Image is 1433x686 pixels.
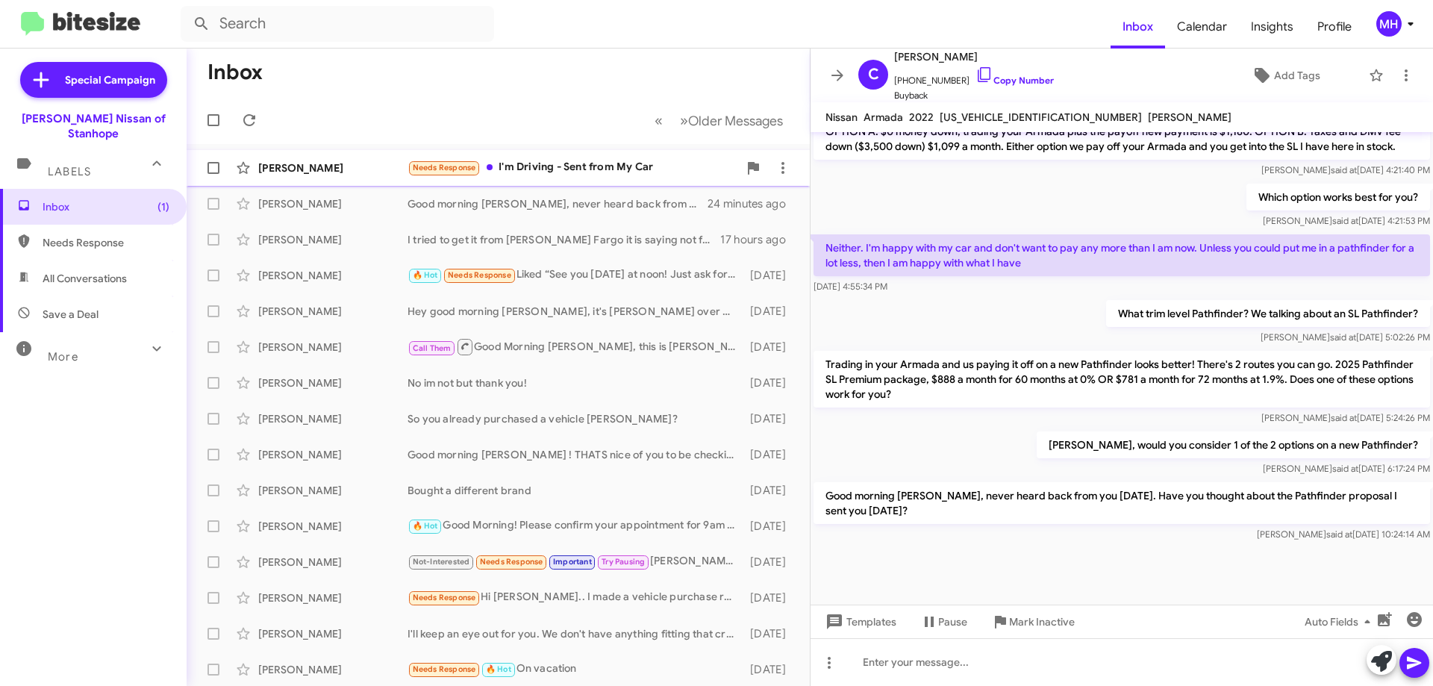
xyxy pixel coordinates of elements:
div: 24 minutes ago [708,196,798,211]
span: Call Them [413,343,452,353]
button: Auto Fields [1293,608,1388,635]
div: [PERSON_NAME] [258,160,408,175]
a: Copy Number [975,75,1054,86]
p: OPTION A: $0 money down, trading your Armada plus the payoff new payment is $1,180. OPTION B: Tax... [814,118,1430,160]
span: 2022 [909,110,934,124]
span: Pause [938,608,967,635]
button: Add Tags [1208,62,1361,89]
span: « [655,111,663,130]
div: Hi [PERSON_NAME].. I made a vehicle purchase recently. Respectfully, put me on your DNC .. no lon... [408,589,743,606]
div: [PERSON_NAME] [258,590,408,605]
span: More [48,350,78,364]
p: Trading in your Armada and us paying it off on a new Pathfinder looks better! There's 2 routes yo... [814,351,1430,408]
div: [PERSON_NAME] [258,340,408,355]
span: 🔥 Hot [486,664,511,674]
nav: Page navigation example [646,105,792,136]
div: [DATE] [743,590,798,605]
div: 17 hours ago [720,232,798,247]
span: Needs Response [448,270,511,280]
p: Neither. I'm happy with my car and don't want to pay any more than I am now. Unless you could put... [814,234,1430,276]
span: said at [1332,463,1358,474]
div: [PERSON_NAME] [258,268,408,283]
span: Auto Fields [1305,608,1376,635]
span: said at [1330,331,1356,343]
span: Profile [1305,5,1364,49]
span: Not-Interested [413,557,470,567]
span: 🔥 Hot [413,521,438,531]
button: MH [1364,11,1417,37]
div: Good morning [PERSON_NAME] ! THATS nice of you to be checking in, unfortunately I am not sure on ... [408,447,743,462]
span: Labels [48,165,91,178]
button: Pause [908,608,979,635]
div: [PERSON_NAME] [258,519,408,534]
span: (1) [157,199,169,214]
div: [PERSON_NAME] [258,411,408,426]
div: I'm Driving - Sent from My Car [408,159,738,176]
div: [DATE] [743,375,798,390]
a: Calendar [1165,5,1239,49]
span: [PERSON_NAME] [DATE] 5:02:26 PM [1261,331,1430,343]
span: Armada [864,110,903,124]
span: Try Pausing [602,557,645,567]
span: Save a Deal [43,307,99,322]
span: Older Messages [688,113,783,129]
span: Mark Inactive [1009,608,1075,635]
span: Needs Response [43,235,169,250]
div: Bought a different brand [408,483,743,498]
input: Search [181,6,494,42]
span: All Conversations [43,271,127,286]
div: [DATE] [743,519,798,534]
button: Previous [646,105,672,136]
span: said at [1331,412,1357,423]
span: [PERSON_NAME] [894,48,1054,66]
div: Good Morning! Please confirm your appointment for 9am [DATE] at [PERSON_NAME] Nissan. Please ask ... [408,517,743,534]
div: On vacation [408,661,743,678]
span: [PERSON_NAME] [DATE] 5:24:26 PM [1261,412,1430,423]
p: What trim level Pathfinder? We talking about an SL Pathfinder? [1106,300,1430,327]
span: [PERSON_NAME] [DATE] 4:21:40 PM [1261,164,1430,175]
div: [PERSON_NAME] [258,375,408,390]
span: said at [1332,215,1358,226]
div: [PERSON_NAME] [258,447,408,462]
h1: Inbox [207,60,263,84]
span: [PHONE_NUMBER] [894,66,1054,88]
span: Insights [1239,5,1305,49]
span: » [680,111,688,130]
div: I'll keep an eye out for you. We don't have anything fitting that criteria as of [DATE]. [408,626,743,641]
span: said at [1331,164,1357,175]
div: No im not but thank you! [408,375,743,390]
div: [PERSON_NAME] [258,483,408,498]
div: [PERSON_NAME] [258,662,408,677]
span: Inbox [43,199,169,214]
span: Needs Response [413,593,476,602]
div: [PERSON_NAME] [258,555,408,570]
div: [DATE] [743,483,798,498]
span: 🔥 Hot [413,270,438,280]
p: [PERSON_NAME], would you consider 1 of the 2 options on a new Pathfinder? [1037,431,1430,458]
a: Inbox [1111,5,1165,49]
div: [DATE] [743,411,798,426]
span: [PERSON_NAME] [1148,110,1231,124]
button: Next [671,105,792,136]
div: [DATE] [743,304,798,319]
span: Needs Response [413,163,476,172]
span: C [868,63,879,87]
span: [US_VEHICLE_IDENTIFICATION_NUMBER] [940,110,1142,124]
span: Special Campaign [65,72,155,87]
span: said at [1326,528,1352,540]
div: MH [1376,11,1402,37]
div: [PERSON_NAME] had been good in your service department [408,553,743,570]
button: Mark Inactive [979,608,1087,635]
span: [DATE] 4:55:34 PM [814,281,887,292]
div: I tried to get it from [PERSON_NAME] Fargo it is saying not found, could it be any other bank? [408,232,720,247]
div: Hey good morning [PERSON_NAME], it's [PERSON_NAME] over at [PERSON_NAME] Nissan. Just wanted to k... [408,304,743,319]
span: Nissan [825,110,858,124]
p: Good morning [PERSON_NAME], never heard back from you [DATE]. Have you thought about the Pathfind... [814,482,1430,524]
button: Templates [811,608,908,635]
span: [PERSON_NAME] [DATE] 10:24:14 AM [1257,528,1430,540]
span: Templates [822,608,896,635]
div: [PERSON_NAME] [258,196,408,211]
div: Good morning [PERSON_NAME], never heard back from you [DATE]. Have you thought about the Pathfind... [408,196,708,211]
div: [PERSON_NAME] [258,304,408,319]
div: Liked “See you [DATE] at noon! Just ask for me, [PERSON_NAME] soon as you get here.” [408,266,743,284]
